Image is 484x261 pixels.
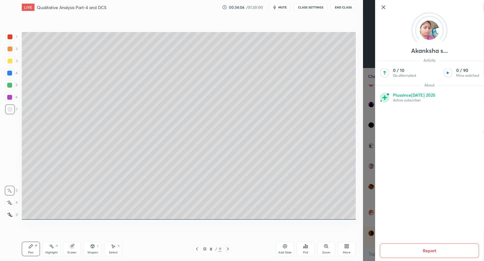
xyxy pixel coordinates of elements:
[5,186,18,195] div: C
[37,5,106,10] h4: Qualitative Analysis Part-4 and DCS
[5,105,18,114] div: 7
[456,73,479,78] p: Mins watched
[35,244,37,247] div: P
[420,58,439,63] span: Activity
[393,98,435,103] p: Active subscriber
[303,251,308,254] div: Poll
[208,247,214,251] div: 8
[420,21,439,40] img: a9fd863a511b4770bd8d201d260aa2ce.jpg
[278,251,292,254] div: Add Slide
[5,80,18,90] div: 5
[5,92,18,102] div: 6
[109,251,118,254] div: Select
[5,210,18,220] div: Z
[56,244,58,247] div: H
[87,251,98,254] div: Shapes
[97,244,99,247] div: L
[118,244,119,247] div: S
[269,4,290,11] button: mute
[28,251,34,254] div: Pen
[380,243,479,258] button: Report
[393,73,416,78] p: Qs attempted
[22,4,34,11] div: LIVE
[278,5,287,9] span: mute
[5,198,18,208] div: X
[393,92,435,98] p: Plus since [DATE] 2025
[215,247,217,251] div: /
[393,68,416,73] p: 0 / 10
[5,56,18,66] div: 3
[343,251,351,254] div: More
[294,4,327,11] button: CLASS SETTINGS
[421,83,437,88] span: About
[322,251,330,254] div: Zoom
[5,32,17,42] div: 1
[456,68,479,73] p: 0 / 90
[411,48,448,53] p: Akanksha s...
[5,44,18,54] div: 2
[331,4,356,11] button: End Class
[45,251,58,254] div: Highlight
[67,251,77,254] div: Eraser
[218,246,222,252] div: 9
[5,68,18,78] div: 4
